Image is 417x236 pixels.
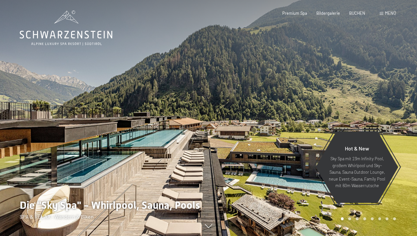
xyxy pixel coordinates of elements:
span: Hot & New [345,145,369,151]
a: Premium Spa [282,10,307,16]
div: Carousel Page 8 [393,217,396,220]
p: Sky Spa mit 23m Infinity Pool, großem Whirlpool und Sky-Sauna, Sauna Outdoor Lounge, neue Event-S... [328,155,386,189]
div: Carousel Pagination [339,217,396,220]
span: Menü [385,10,396,16]
div: Carousel Page 3 [356,217,359,220]
div: Carousel Page 4 [363,217,366,220]
a: Hot & New Sky Spa mit 23m Infinity Pool, großem Whirlpool und Sky-Sauna, Sauna Outdoor Lounge, ne... [315,131,399,203]
div: Carousel Page 1 (Current Slide) [341,217,344,220]
div: Carousel Page 6 [378,217,381,220]
a: Bildergalerie [316,10,340,16]
div: Carousel Page 2 [348,217,351,220]
a: BUCHEN [349,10,365,16]
div: Carousel Page 5 [371,217,374,220]
div: Carousel Page 7 [386,217,388,220]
